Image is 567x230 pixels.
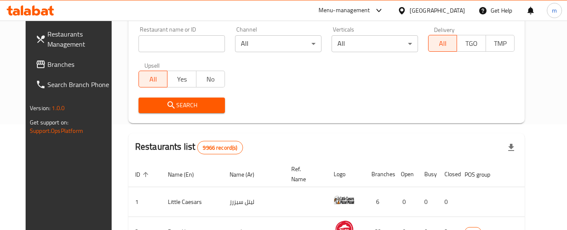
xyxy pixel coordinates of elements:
td: 0 [438,187,458,217]
label: Upsell [144,62,160,68]
span: 1.0.0 [52,103,65,114]
span: Yes [171,73,193,85]
span: TGO [460,37,482,50]
span: All [142,73,164,85]
th: Branches [365,161,394,187]
span: Version: [30,103,50,114]
span: All [432,37,454,50]
span: Search [145,100,218,111]
span: Name (Ar) [230,169,265,180]
span: No [200,73,222,85]
span: Name (En) [168,169,205,180]
button: TMP [486,35,515,52]
span: POS group [465,169,501,180]
div: All [235,35,321,52]
a: Branches [29,54,120,74]
span: TMP [489,37,511,50]
span: m [552,6,557,15]
span: Branches [47,59,114,69]
span: Search Branch Phone [47,79,114,90]
td: 6 [365,187,394,217]
th: Busy [418,161,438,187]
div: [GEOGRAPHIC_DATA] [410,6,465,15]
span: Restaurants Management [47,29,114,49]
td: ليتل سيزرز [223,187,285,217]
button: Yes [167,71,196,87]
div: Total records count [197,141,243,154]
div: All [332,35,418,52]
td: 0 [394,187,418,217]
button: Search [138,98,225,113]
button: All [138,71,167,87]
span: Get support on: [30,117,68,128]
th: Closed [438,161,458,187]
th: Logo [327,161,365,187]
div: Export file [501,137,521,158]
h2: Restaurants list [135,140,243,154]
td: 0 [418,187,438,217]
th: Open [394,161,418,187]
span: 9966 record(s) [198,144,242,152]
div: Menu-management [319,5,370,16]
button: No [196,71,225,87]
input: Search for restaurant name or ID.. [138,35,225,52]
label: Delivery [434,26,455,32]
button: TGO [457,35,486,52]
td: Little Caesars [161,187,223,217]
img: Little Caesars [334,190,355,211]
button: All [428,35,457,52]
a: Restaurants Management [29,24,120,54]
a: Support.OpsPlatform [30,125,83,136]
span: Ref. Name [291,164,317,184]
td: 1 [128,187,161,217]
a: Search Branch Phone [29,74,120,95]
span: ID [135,169,151,180]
